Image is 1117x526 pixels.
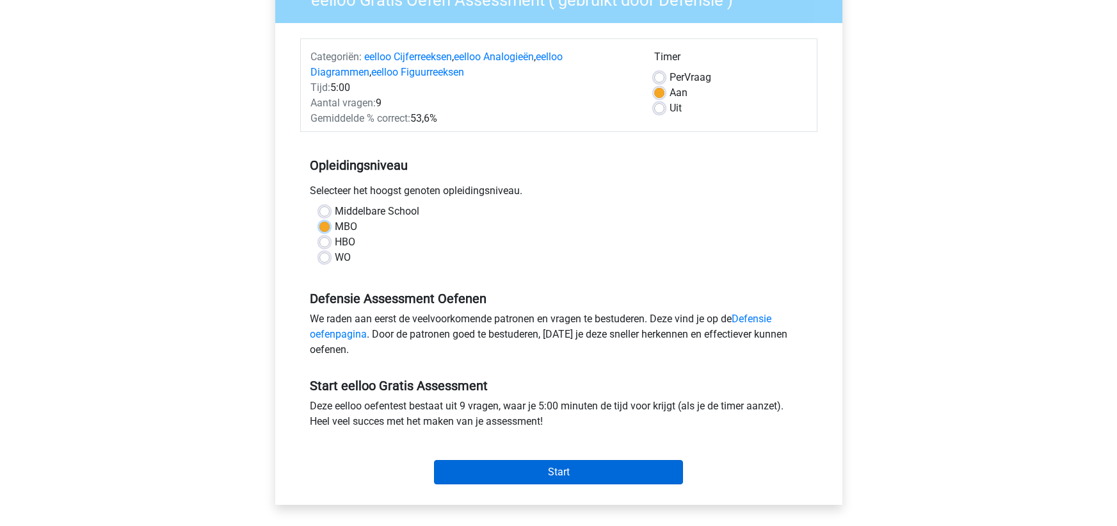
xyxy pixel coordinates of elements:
[301,80,645,95] div: 5:00
[310,81,330,94] span: Tijd:
[670,70,711,85] label: Vraag
[300,183,817,204] div: Selecteer het hoogst genoten opleidingsniveau.
[310,51,362,63] span: Categoriën:
[301,111,645,126] div: 53,6%
[670,85,687,101] label: Aan
[310,97,376,109] span: Aantal vragen:
[301,95,645,111] div: 9
[371,66,464,78] a: eelloo Figuurreeksen
[310,152,808,178] h5: Opleidingsniveau
[335,219,357,234] label: MBO
[335,250,351,265] label: WO
[434,460,683,484] input: Start
[300,399,817,434] div: Deze eelloo oefentest bestaat uit 9 vragen, waar je 5:00 minuten de tijd voor krijgt (als je de t...
[301,49,645,80] div: , , ,
[310,112,410,124] span: Gemiddelde % correct:
[670,71,684,83] span: Per
[364,51,452,63] a: eelloo Cijferreeksen
[454,51,534,63] a: eelloo Analogieën
[335,204,419,219] label: Middelbare School
[654,49,807,70] div: Timer
[335,234,355,250] label: HBO
[670,101,682,116] label: Uit
[310,291,808,306] h5: Defensie Assessment Oefenen
[310,378,808,393] h5: Start eelloo Gratis Assessment
[300,311,817,363] div: We raden aan eerst de veelvoorkomende patronen en vragen te bestuderen. Deze vind je op de . Door...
